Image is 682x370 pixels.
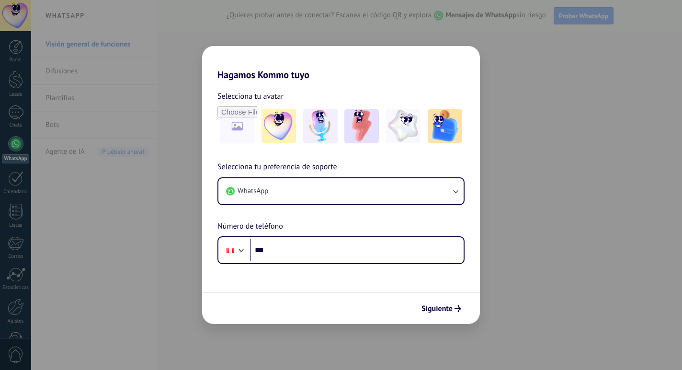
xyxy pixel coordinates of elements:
[386,109,421,143] img: -4.jpeg
[221,240,239,260] div: Peru: + 51
[202,46,480,81] h2: Hagamos Kommo tuyo
[217,220,283,233] span: Número de teléfono
[217,90,284,103] span: Selecciona tu avatar
[238,186,268,196] span: WhatsApp
[261,109,296,143] img: -1.jpeg
[417,301,466,317] button: Siguiente
[421,305,453,312] span: Siguiente
[344,109,379,143] img: -3.jpeg
[217,161,337,173] span: Selecciona tu preferencia de soporte
[303,109,338,143] img: -2.jpeg
[218,178,464,204] button: WhatsApp
[428,109,462,143] img: -5.jpeg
